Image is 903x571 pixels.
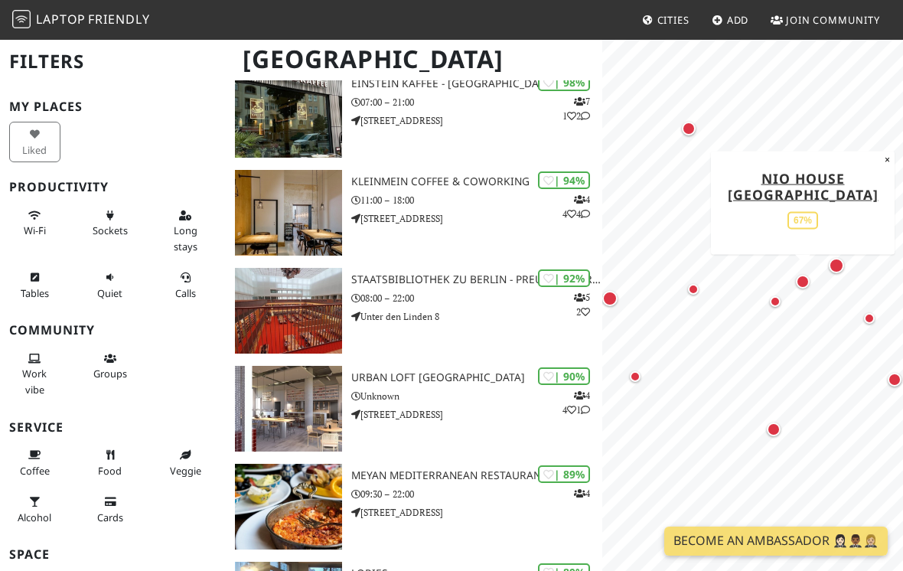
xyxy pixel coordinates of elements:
div: Map marker [758,414,789,445]
div: Map marker [595,283,625,314]
span: Long stays [174,224,197,253]
p: 4 4 1 [562,388,590,417]
p: 08:00 – 22:00 [351,291,602,305]
div: | 92% [538,269,590,287]
h3: KleinMein Coffee & Coworking [351,175,602,188]
img: Staatsbibliothek zu Berlin - Preußischer Kulturbesitz [235,268,342,354]
a: Join Community [764,6,886,34]
button: Long stays [160,203,211,259]
div: | 94% [538,171,590,189]
p: Unter den Linden 8 [351,309,602,324]
div: Map marker [760,286,791,317]
h3: Meyan Mediterranean Restaurant [351,469,602,482]
div: | 90% [538,367,590,385]
button: Cards [84,489,135,530]
span: Video/audio calls [175,286,196,300]
p: [STREET_ADDRESS] [351,505,602,520]
p: 09:30 – 22:00 [351,487,602,501]
div: Map marker [787,266,818,297]
img: KleinMein Coffee & Coworking [235,170,342,256]
a: Add [706,6,755,34]
a: NIO House [GEOGRAPHIC_DATA] [727,168,878,203]
div: Map marker [678,274,709,305]
p: 5 2 [574,290,590,319]
div: Map marker [871,168,901,198]
button: Work vibe [9,346,60,402]
h3: Community [9,323,217,338]
div: 67% [787,211,818,229]
span: Coffee [20,464,50,478]
div: Map marker [673,113,704,144]
span: Quiet [97,286,122,300]
button: Groups [84,346,135,387]
a: Cities [636,6,696,34]
span: Credit cards [97,511,123,524]
img: Einstein Kaffee - Charlottenburg [235,72,342,158]
button: Quiet [84,265,135,305]
h3: Productivity [9,180,217,194]
h3: Service [9,420,217,435]
span: Cities [657,13,689,27]
span: Food [98,464,122,478]
a: LaptopFriendly LaptopFriendly [12,7,150,34]
span: Work-friendly tables [21,286,49,300]
h1: [GEOGRAPHIC_DATA] [230,38,599,80]
span: Laptop [36,11,86,28]
p: [STREET_ADDRESS] [351,211,602,226]
span: Power sockets [93,224,128,237]
a: Meyan Mediterranean Restaurant | 89% 4 Meyan Mediterranean Restaurant 09:30 – 22:00 [STREET_ADDRESS] [226,464,602,550]
p: 4 [574,486,590,501]
button: Sockets [84,203,135,243]
img: URBAN LOFT Berlin [235,366,342,452]
a: Staatsbibliothek zu Berlin - Preußischer Kulturbesitz | 92% 52 Staatsbibliothek zu Berlin - Preuß... [226,268,602,354]
p: [STREET_ADDRESS] [351,407,602,422]
span: Alcohol [18,511,51,524]
h3: Staatsbibliothek zu Berlin - Preußischer Kulturbesitz [351,273,602,286]
div: | 89% [538,465,590,483]
p: 7 1 2 [562,94,590,123]
span: Stable Wi-Fi [24,224,46,237]
span: Join Community [786,13,880,27]
span: Friendly [88,11,149,28]
span: People working [22,367,47,396]
button: Calls [160,265,211,305]
p: [STREET_ADDRESS] [351,113,602,128]
img: LaptopFriendly [12,10,31,28]
h2: Filters [9,38,217,85]
p: 4 4 4 [562,192,590,221]
span: Group tables [93,367,127,380]
img: Meyan Mediterranean Restaurant [235,464,342,550]
p: 07:00 – 21:00 [351,95,602,109]
button: Wi-Fi [9,203,60,243]
a: KleinMein Coffee & Coworking | 94% 444 KleinMein Coffee & Coworking 11:00 – 18:00 [STREET_ADDRESS] [226,170,602,256]
h3: URBAN LOFT [GEOGRAPHIC_DATA] [351,371,602,384]
a: Einstein Kaffee - Charlottenburg | 98% 712 Einstein Kaffee - [GEOGRAPHIC_DATA] 07:00 – 21:00 [STR... [226,72,602,158]
button: Veggie [160,442,211,483]
button: Close popup [880,151,895,168]
p: Unknown [351,389,602,403]
div: Map marker [821,250,852,281]
button: Alcohol [9,489,60,530]
button: Food [84,442,135,483]
h3: My Places [9,100,217,114]
div: Map marker [620,361,650,392]
a: URBAN LOFT Berlin | 90% 441 URBAN LOFT [GEOGRAPHIC_DATA] Unknown [STREET_ADDRESS] [226,366,602,452]
p: 11:00 – 18:00 [351,193,602,207]
div: Map marker [854,303,885,334]
button: Tables [9,265,60,305]
span: Add [727,13,749,27]
button: Coffee [9,442,60,483]
span: Veggie [170,464,201,478]
h3: Space [9,547,217,562]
